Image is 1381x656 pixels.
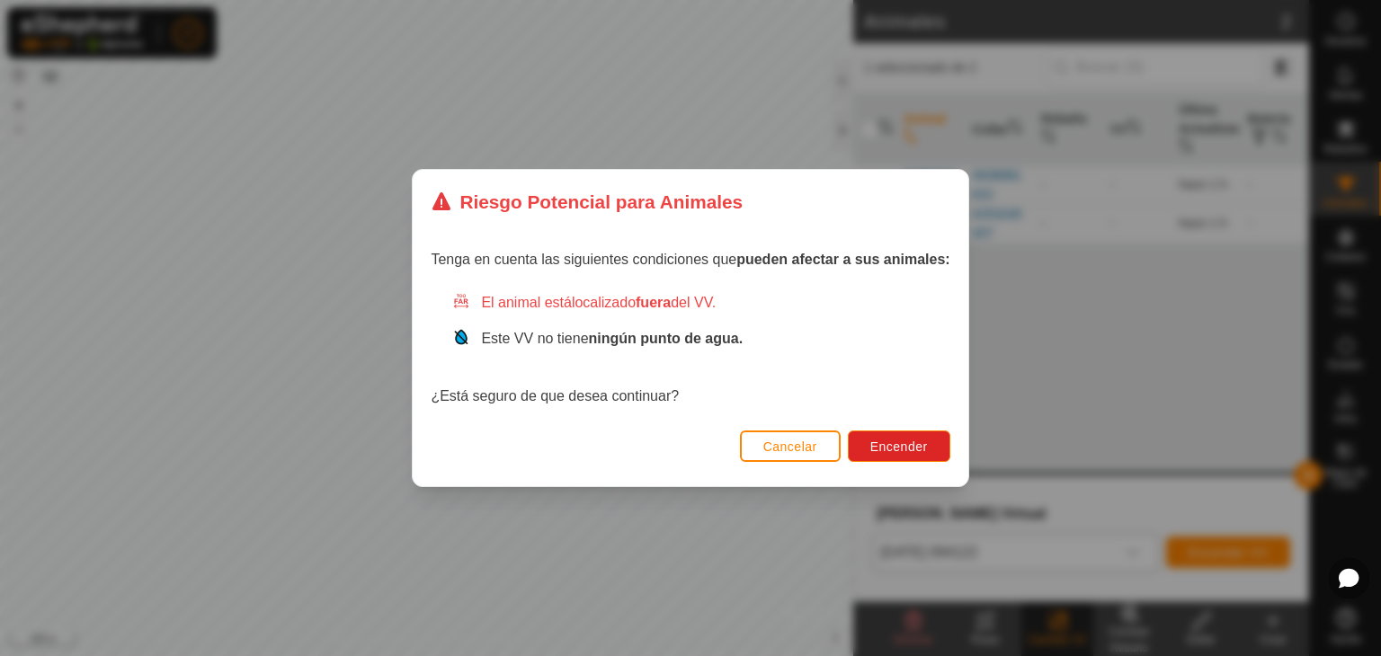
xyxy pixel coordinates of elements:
[431,252,949,267] span: Tenga en cuenta las siguientes condiciones que
[740,430,841,462] button: Cancelar
[452,292,949,314] div: El animal está
[736,252,949,267] strong: pueden afectar a sus animales:
[870,439,928,454] span: Encender
[572,295,716,310] span: localizado del VV.
[848,430,950,462] button: Encender
[431,292,949,407] div: ¿Está seguro de que desea continuar?
[589,331,744,346] strong: ningún punto de agua.
[481,331,743,346] span: Este VV no tiene
[763,439,817,454] span: Cancelar
[636,295,671,310] strong: fuera
[431,188,743,216] div: Riesgo Potencial para Animales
